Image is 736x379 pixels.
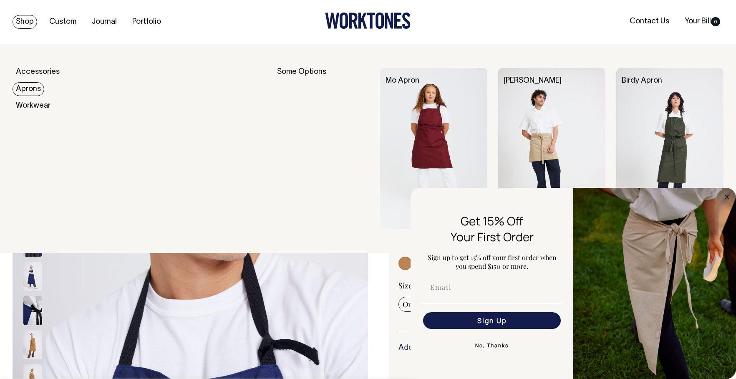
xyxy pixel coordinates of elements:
a: Shop [13,15,37,29]
button: Close dialog [722,192,732,202]
input: Email [423,279,561,296]
span: Sign up to get 15% off your first order when you spend $150 or more. [428,253,557,270]
a: Mo Apron [386,77,419,84]
button: Sign Up [423,312,561,329]
span: 0 [711,17,720,26]
div: Some Options [277,68,370,229]
a: Contact Us [626,15,673,28]
a: [PERSON_NAME] [504,77,562,84]
span: Your First Order [451,229,534,245]
a: Journal [88,15,120,29]
img: Mo Apron [380,68,487,229]
a: Your Bill0 [681,15,723,28]
div: FLYOUT Form [411,188,736,379]
span: 25 more to apply [403,371,490,378]
input: One Size Fits All [398,297,460,312]
img: 5e34ad8f-4f05-4173-92a8-ea475ee49ac9.jpeg [573,188,736,379]
span: 5% OFF [403,361,490,371]
img: garam-masala [23,330,42,359]
img: french-navy [23,296,42,325]
a: Aprons [13,82,44,96]
a: Workwear [13,99,54,113]
span: Get 15% Off [461,213,523,229]
a: Portfolio [129,15,164,29]
a: Custom [46,15,80,29]
img: french-navy [23,262,42,291]
h6: Add more of this item or any of our other to save [398,344,697,352]
div: Size [398,280,697,291]
img: Birdy Apron [616,68,723,229]
button: No, Thanks [421,337,562,354]
a: Accessories [13,65,63,79]
img: Bobby Apron [498,68,605,229]
a: Birdy Apron [622,77,662,84]
span: One Size Fits All [403,299,456,309]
